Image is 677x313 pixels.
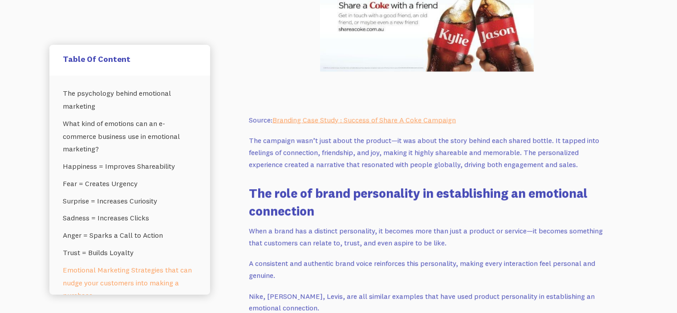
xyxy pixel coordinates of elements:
[249,93,605,105] p: ‍
[63,244,197,261] a: Trust = Builds Loyalty
[63,192,197,209] a: Surprise = Increases Curiosity
[63,261,197,304] a: Emotional Marketing Strategies that can nudge your customers into making a purchase
[63,227,197,244] a: Anger = Sparks a Call to Action
[272,115,456,124] a: Branding Case Study : Success of Share A Coke Campaign
[63,53,197,64] h5: Table Of Content
[63,84,197,114] a: The psychology behind emotional marketing
[63,209,197,227] a: Sadness = Increases Clicks
[63,175,197,192] a: Fear = Creates Urgency
[249,114,605,126] p: Source:
[63,114,197,157] a: What kind of emotions can an e-commerce business use in emotional marketing?
[249,134,605,170] p: The campaign wasn’t just about the product—it was about the story behind each shared bottle. It t...
[249,257,605,281] p: A consistent and authentic brand voice reinforces this personality, making every interaction feel...
[249,184,605,219] h3: The role of brand personality in establishing an emotional connection
[249,225,605,248] p: When a brand has a distinct personality, it becomes more than just a product or service—it become...
[63,157,197,175] a: Happiness = Improves Shareability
